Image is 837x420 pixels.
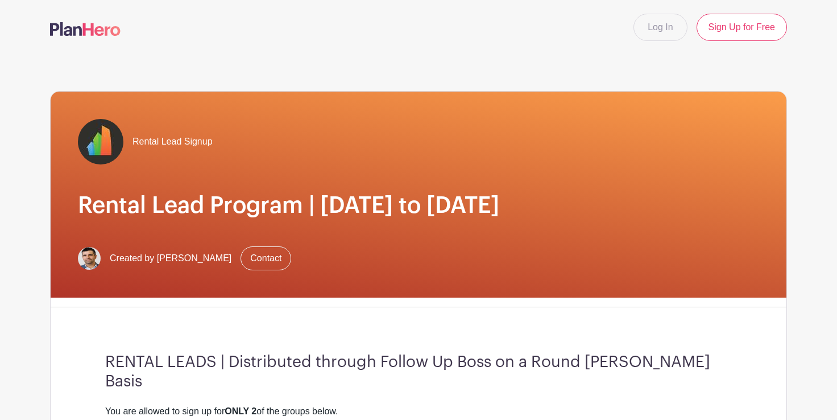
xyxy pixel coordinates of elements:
[225,406,256,416] strong: ONLY 2
[633,14,687,41] a: Log In
[132,135,213,149] span: Rental Lead Signup
[78,247,101,270] img: Screen%20Shot%202023-02-21%20at%2010.54.51%20AM.png
[78,192,759,219] h1: Rental Lead Program | [DATE] to [DATE]
[697,14,787,41] a: Sign Up for Free
[78,119,123,164] img: fulton-grace-logo.jpeg
[105,353,732,391] h3: RENTAL LEADS | Distributed through Follow Up Boss on a Round [PERSON_NAME] Basis
[110,252,231,265] span: Created by [PERSON_NAME]
[105,405,732,418] div: You are allowed to sign up for of the groups below.
[241,246,291,270] a: Contact
[50,22,121,36] img: logo-507f7623f17ff9eddc593b1ce0a138ce2505c220e1c5a4e2b4648c50719b7d32.svg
